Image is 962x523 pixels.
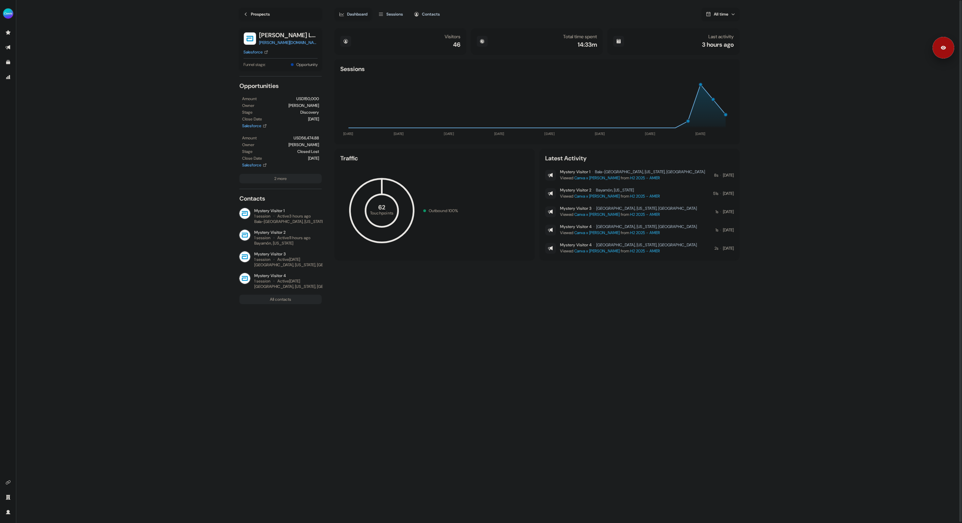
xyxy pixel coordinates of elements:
div: [DATE] [308,155,319,162]
div: 46 [453,41,461,49]
div: Sessions [340,65,365,73]
div: Viewed from [560,229,697,236]
div: 14:33m [578,41,597,49]
a: Canva x [PERSON_NAME] [574,212,620,217]
a: Canva x [PERSON_NAME] [574,175,620,181]
a: [PERSON_NAME][DOMAIN_NAME] [259,39,318,46]
div: [GEOGRAPHIC_DATA], [US_STATE], [GEOGRAPHIC_DATA] [254,262,356,268]
a: Canva x [PERSON_NAME] [574,230,620,235]
div: Mystery Visitor 4 [254,273,322,278]
div: Salesforce [242,162,261,168]
div: Viewed from [560,211,697,218]
a: Salesforce [242,162,267,168]
div: Sessions [386,11,403,18]
div: Mystery Visitor 2 [560,187,591,193]
div: Prospects [251,11,270,18]
tspan: [DATE] [444,132,454,136]
div: 51s [713,190,718,197]
div: Owner [242,102,254,109]
tspan: [DATE] [393,132,404,136]
a: Go to templates [3,57,14,68]
tspan: Touchpoints [370,210,393,215]
button: Sessions [374,8,407,20]
div: [DATE] [308,116,319,122]
div: 1 session [254,278,271,284]
div: Owner [242,141,254,148]
a: Salesforce [243,49,268,55]
div: Stage [242,148,253,155]
div: [DATE] [723,190,734,197]
tspan: [DATE] [645,132,655,136]
tspan: [DATE] [695,132,705,136]
button: All contacts [239,295,322,304]
a: H2 2025 - AMER [630,230,660,235]
div: Viewed from [560,193,660,200]
div: Bayamón, [US_STATE] [254,241,293,246]
button: [PERSON_NAME] Laboratories [259,31,318,39]
button: Opportunity [296,61,318,68]
div: [GEOGRAPHIC_DATA], [US_STATE], [GEOGRAPHIC_DATA] [596,242,697,248]
div: Mystery Visitor 2 [254,230,311,235]
div: Mystery Visitor 1 [254,208,322,213]
a: H2 2025 - AMER [630,248,660,254]
a: Go to outbound experience [3,42,14,53]
div: 3 hours ago [702,41,734,49]
div: [DATE] [723,245,734,252]
div: Amount [242,95,257,102]
div: Mystery Visitor 4 [560,224,592,229]
div: 1 session [254,235,271,241]
div: [DATE] [723,172,734,179]
div: [PERSON_NAME] [288,141,319,148]
div: 1 session [254,257,271,262]
div: Outbound 100 % [429,207,458,214]
button: Dashboard [335,8,371,20]
div: Active 3 hours ago [277,213,311,219]
div: USD56,474.88 [294,135,319,141]
div: Salesforce [242,122,261,129]
div: USD150,000 [296,95,319,102]
tspan: [DATE] [544,132,555,136]
div: Total time spent [563,34,597,39]
div: 1s [715,227,718,233]
tspan: [DATE] [494,132,504,136]
div: Closed Lost [297,148,319,155]
div: Stage [242,109,253,116]
div: [GEOGRAPHIC_DATA], [US_STATE], [GEOGRAPHIC_DATA] [596,224,697,229]
div: Mystery Visitor 4 [560,242,592,248]
div: Active [DATE] [277,278,300,284]
div: Contacts [422,11,440,18]
a: Go to integrations [3,477,14,488]
a: Go to profile [3,507,14,518]
div: Bayamón, [US_STATE] [596,187,634,193]
div: Discovery [300,109,319,116]
button: All time [702,8,739,20]
a: H2 2025 - AMER [630,175,660,181]
span: All time [714,12,728,17]
a: Canva x [PERSON_NAME] [574,194,620,199]
div: Close Date [242,155,262,162]
tspan: [DATE] [595,132,605,136]
div: [DATE] [723,227,734,233]
div: Traffic [340,154,529,162]
div: Active [DATE] [277,257,300,262]
div: Bala-[GEOGRAPHIC_DATA], [US_STATE], [GEOGRAPHIC_DATA] [595,169,705,175]
button: 2 more [239,174,322,183]
div: 2s [714,245,718,252]
div: Contacts [239,195,322,203]
div: Viewed from [560,248,697,254]
a: Go to attribution [3,72,14,83]
tspan: 62 [378,203,385,211]
div: Latest Activity [545,154,734,162]
div: [DATE] [723,208,734,215]
div: Mystery Visitor 1 [560,169,590,175]
div: Mystery Visitor 3 [560,206,592,211]
div: 8s [714,172,718,179]
div: 1 session [254,213,271,219]
div: Dashboard [347,11,367,18]
div: Viewed from [560,175,705,181]
a: Prospects [239,8,322,20]
div: Visitors [445,34,461,39]
a: Go to prospects [3,27,14,38]
div: [PERSON_NAME] [288,102,319,109]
